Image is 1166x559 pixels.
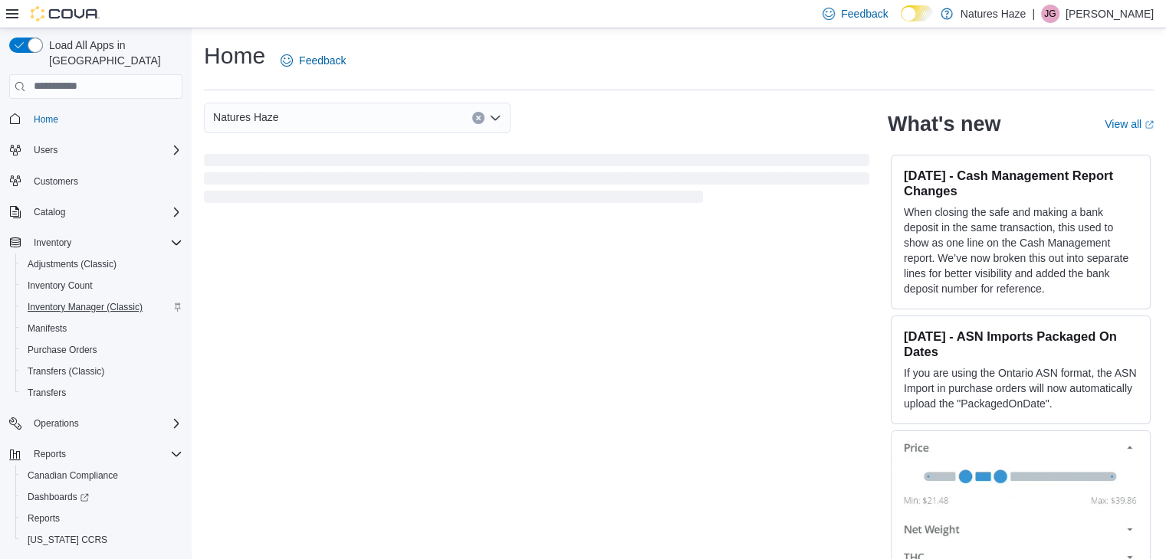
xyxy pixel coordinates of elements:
a: Home [28,110,64,129]
a: Dashboards [21,488,95,506]
span: Users [28,141,182,159]
span: Inventory Count [21,276,182,295]
span: Operations [34,417,79,430]
a: [US_STATE] CCRS [21,531,113,549]
span: Users [34,144,57,156]
span: Feedback [299,53,346,68]
div: Janet Gilliver [1041,5,1059,23]
a: Reports [21,509,66,528]
span: Transfers (Classic) [28,365,104,378]
button: Canadian Compliance [15,465,189,486]
span: Home [34,113,58,126]
button: Reports [15,508,189,529]
h3: [DATE] - ASN Imports Packaged On Dates [904,329,1138,359]
a: Feedback [274,45,352,76]
span: Customers [34,175,78,188]
span: [US_STATE] CCRS [28,534,107,546]
span: Manifests [28,322,67,335]
button: Reports [28,445,72,463]
span: Reports [21,509,182,528]
span: Dashboards [28,491,89,503]
span: JG [1044,5,1056,23]
span: Purchase Orders [21,341,182,359]
button: Customers [3,170,189,192]
button: Adjustments (Classic) [15,253,189,275]
span: Home [28,110,182,129]
a: Purchase Orders [21,341,103,359]
span: Inventory [34,237,71,249]
button: Catalog [28,203,71,221]
p: | [1032,5,1035,23]
span: Purchase Orders [28,344,97,356]
span: Reports [28,512,60,525]
button: Purchase Orders [15,339,189,361]
button: Open list of options [489,112,501,124]
span: Inventory Count [28,279,93,292]
a: Canadian Compliance [21,466,124,485]
a: Dashboards [15,486,189,508]
button: Inventory Count [15,275,189,296]
span: Inventory Manager (Classic) [28,301,143,313]
a: Inventory Manager (Classic) [21,298,149,316]
span: Inventory [28,234,182,252]
button: Transfers [15,382,189,404]
button: Users [3,139,189,161]
h2: What's new [888,112,1000,136]
p: If you are using the Ontario ASN format, the ASN Import in purchase orders will now automatically... [904,365,1138,411]
input: Dark Mode [901,5,933,21]
a: Transfers [21,384,72,402]
button: Clear input [472,112,484,124]
button: Operations [3,413,189,434]
a: Manifests [21,319,73,338]
button: [US_STATE] CCRS [15,529,189,551]
span: Transfers [21,384,182,402]
p: When closing the safe and making a bank deposit in the same transaction, this used to show as one... [904,204,1138,296]
button: Manifests [15,318,189,339]
span: Reports [34,448,66,460]
a: View allExternal link [1105,118,1154,130]
img: Cova [31,6,100,21]
a: Inventory Count [21,276,99,295]
h1: Home [204,41,265,71]
a: Transfers (Classic) [21,362,110,381]
span: Manifests [21,319,182,338]
button: Reports [3,443,189,465]
span: Catalog [34,206,65,218]
span: Operations [28,414,182,433]
p: Natures Haze [961,5,1026,23]
span: Adjustments (Classic) [28,258,117,270]
span: Transfers (Classic) [21,362,182,381]
span: Loading [204,157,869,206]
a: Customers [28,172,84,191]
button: Inventory [28,234,77,252]
span: Canadian Compliance [28,469,118,482]
button: Operations [28,414,85,433]
span: Canadian Compliance [21,466,182,485]
span: Reports [28,445,182,463]
button: Catalog [3,201,189,223]
span: Natures Haze [213,108,279,126]
button: Inventory [3,232,189,253]
span: Dashboards [21,488,182,506]
span: Adjustments (Classic) [21,255,182,273]
span: Inventory Manager (Classic) [21,298,182,316]
a: Adjustments (Classic) [21,255,123,273]
svg: External link [1145,120,1154,129]
button: Home [3,108,189,130]
button: Inventory Manager (Classic) [15,296,189,318]
span: Transfers [28,387,66,399]
span: Catalog [28,203,182,221]
span: Feedback [841,6,888,21]
span: Washington CCRS [21,531,182,549]
h3: [DATE] - Cash Management Report Changes [904,168,1138,198]
span: Customers [28,172,182,191]
p: [PERSON_NAME] [1066,5,1154,23]
button: Transfers (Classic) [15,361,189,382]
button: Users [28,141,64,159]
span: Load All Apps in [GEOGRAPHIC_DATA] [43,38,182,68]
